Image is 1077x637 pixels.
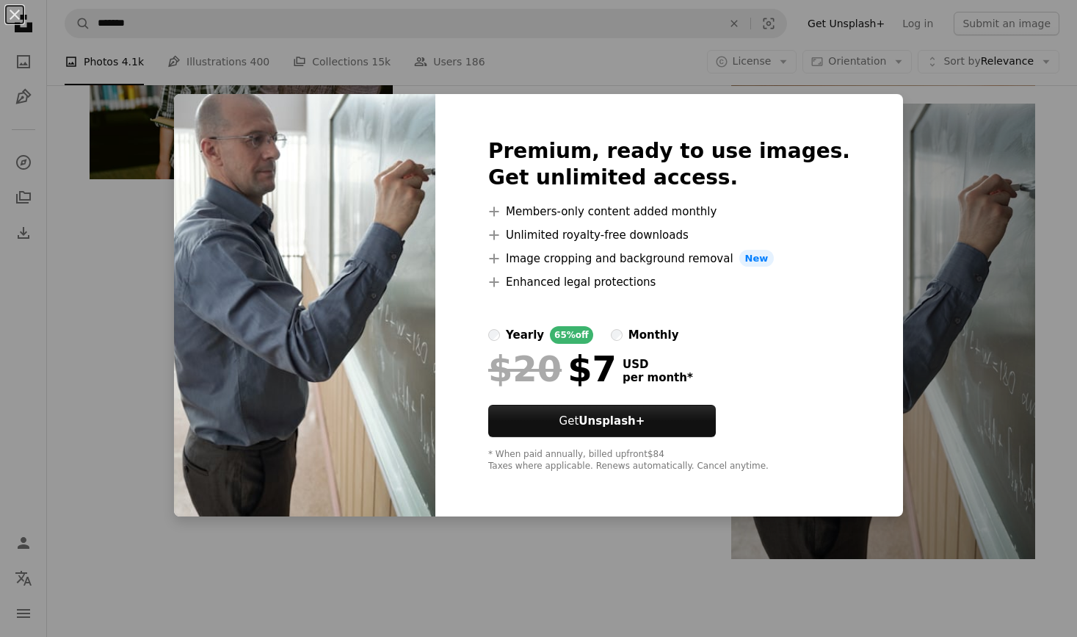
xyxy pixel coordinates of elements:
[488,273,850,291] li: Enhanced legal protections
[488,203,850,220] li: Members-only content added monthly
[174,94,435,517] img: premium_photo-1664300900349-afd61c20f8b8
[550,326,593,344] div: 65% off
[611,329,623,341] input: monthly
[488,329,500,341] input: yearly65%off
[488,350,617,388] div: $7
[623,358,693,371] span: USD
[488,250,850,267] li: Image cropping and background removal
[628,326,679,344] div: monthly
[488,226,850,244] li: Unlimited royalty-free downloads
[488,350,562,388] span: $20
[506,326,544,344] div: yearly
[623,371,693,384] span: per month *
[739,250,775,267] span: New
[488,138,850,191] h2: Premium, ready to use images. Get unlimited access.
[488,449,850,472] div: * When paid annually, billed upfront $84 Taxes where applicable. Renews automatically. Cancel any...
[579,414,645,428] strong: Unsplash+
[488,405,716,437] button: GetUnsplash+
